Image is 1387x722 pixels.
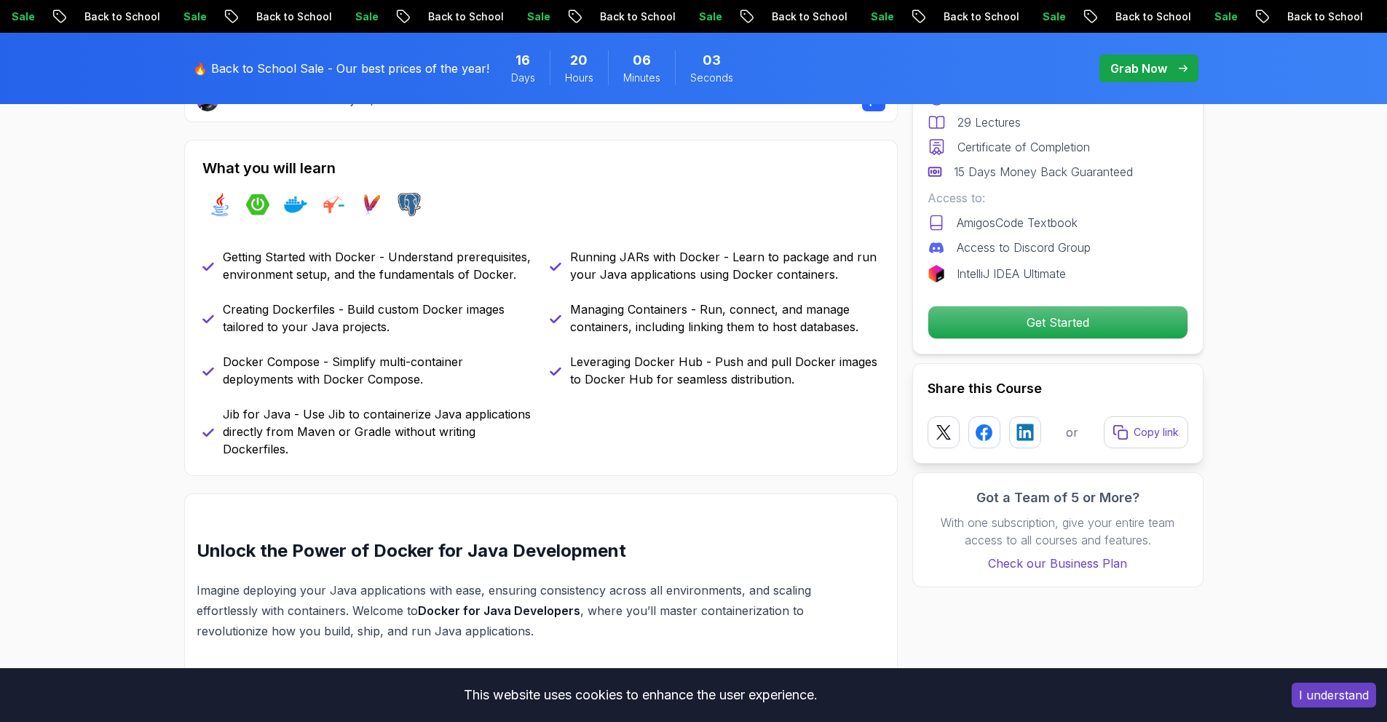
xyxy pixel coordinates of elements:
h3: Got a Team of 5 or More? [928,488,1188,508]
p: Sale [1193,9,1239,24]
button: Copy link [1104,416,1188,448]
span: 6 Minutes [633,50,651,71]
span: Minutes [623,71,660,85]
p: Copy link [1134,425,1179,440]
p: Jib for Java - Use Jib to containerize Java applications directly from Maven or Gradle without wr... [223,405,532,458]
p: Docker Compose - Simplify multi-container deployments with Docker Compose. [223,353,532,388]
p: Sale [505,9,552,24]
strong: Docker for Java Developers [418,603,580,618]
p: Grab Now [1110,60,1167,77]
p: Leveraging Docker Hub - Push and pull Docker images to Docker Hub for seamless distribution. [570,353,880,388]
p: Sale [333,9,380,24]
p: IntelliJ IDEA Ultimate [957,265,1066,282]
img: spring-boot logo [246,193,269,216]
p: Sale [677,9,724,24]
h2: Unlock the Power of Docker for Java Development [197,539,816,563]
p: Certificate of Completion [957,138,1090,156]
p: Back to School [406,9,505,24]
p: Back to School [750,9,849,24]
span: Hours [565,71,593,85]
p: or [1066,424,1078,441]
img: docker logo [284,193,307,216]
p: Running JARs with Docker - Learn to package and run your Java applications using Docker containers. [570,248,880,283]
p: Back to School [1094,9,1193,24]
p: Access to: [928,189,1188,207]
p: Back to School [63,9,162,24]
a: Check our Business Plan [928,555,1188,572]
h2: What you will learn [202,158,880,178]
div: This website uses cookies to enhance the user experience. [11,679,1270,711]
img: jetbrains logo [928,265,945,282]
p: With one subscription, give your entire team access to all courses and features. [928,514,1188,549]
p: Back to School [1265,9,1364,24]
p: AmigosCode Textbook [957,214,1078,231]
p: Back to School [234,9,333,24]
p: Get Started [928,306,1188,338]
span: Days [511,71,535,85]
button: Get Started [928,306,1188,339]
span: 3 Seconds [703,50,721,71]
span: Seconds [690,71,733,85]
img: jib logo [322,193,345,216]
p: Back to School [922,9,1021,24]
p: 15 Days Money Back Guaranteed [954,163,1133,180]
p: Access to Discord Group [957,239,1091,256]
img: java logo [208,193,232,216]
p: Back to School [578,9,677,24]
p: 29 Lectures [957,114,1021,131]
p: Sale [1021,9,1067,24]
span: 16 Days [515,50,530,71]
p: Imagine deploying your Java applications with ease, ensuring consistency across all environments,... [197,580,816,641]
p: Managing Containers - Run, connect, and manage containers, including linking them to host databases. [570,301,880,336]
p: Creating Dockerfiles - Build custom Docker images tailored to your Java projects. [223,301,532,336]
p: Sale [162,9,208,24]
button: Accept cookies [1292,683,1376,707]
p: Sale [849,9,896,24]
h2: Share this Course [928,378,1188,399]
p: Getting Started with Docker - Understand prerequisites, environment setup, and the fundamentals o... [223,248,532,283]
span: 20 Hours [570,50,588,71]
img: postgres logo [398,193,421,216]
img: maven logo [360,193,383,216]
p: 🔥 Back to School Sale - Our best prices of the year! [193,60,489,77]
